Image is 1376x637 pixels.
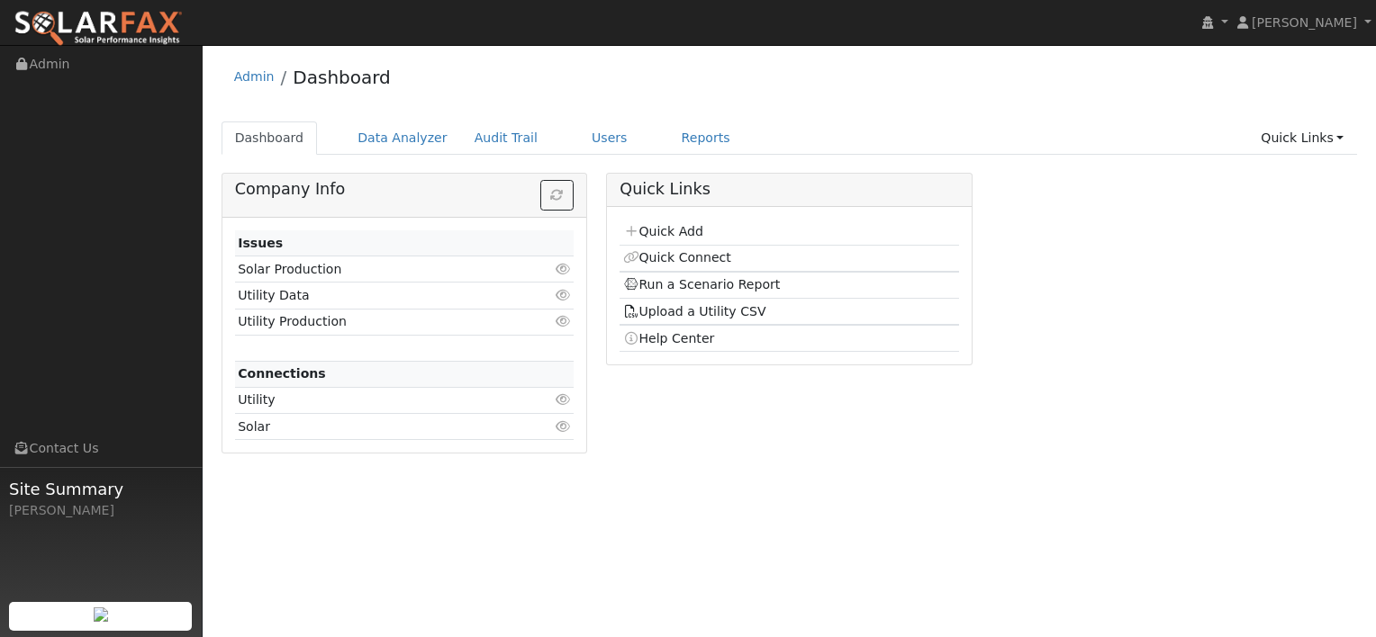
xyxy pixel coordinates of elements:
[14,10,183,48] img: SolarFax
[620,180,958,199] h5: Quick Links
[235,387,520,413] td: Utility
[235,414,520,440] td: Solar
[235,180,574,199] h5: Company Info
[623,331,715,345] a: Help Center
[555,420,571,433] i: Click to view
[555,289,571,301] i: Click to view
[461,121,551,155] a: Audit Trail
[238,236,283,250] strong: Issues
[578,121,641,155] a: Users
[94,607,108,622] img: retrieve
[9,501,193,520] div: [PERSON_NAME]
[555,263,571,275] i: Click to view
[235,256,520,283] td: Solar Production
[9,477,193,501] span: Site Summary
[235,283,520,309] td: Utility Data
[623,224,703,238] a: Quick Add
[668,121,744,155] a: Reports
[623,250,731,265] a: Quick Connect
[293,67,391,88] a: Dashboard
[623,277,781,292] a: Run a Scenario Report
[344,121,461,155] a: Data Analyzer
[222,121,318,155] a: Dashboard
[1247,121,1357,155] a: Quick Links
[235,309,520,335] td: Utility Production
[555,393,571,406] i: Click to view
[623,304,766,318] a: Upload a Utility CSV
[238,366,326,381] strong: Connections
[234,69,275,84] a: Admin
[555,315,571,327] i: Click to view
[1252,15,1357,30] span: [PERSON_NAME]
